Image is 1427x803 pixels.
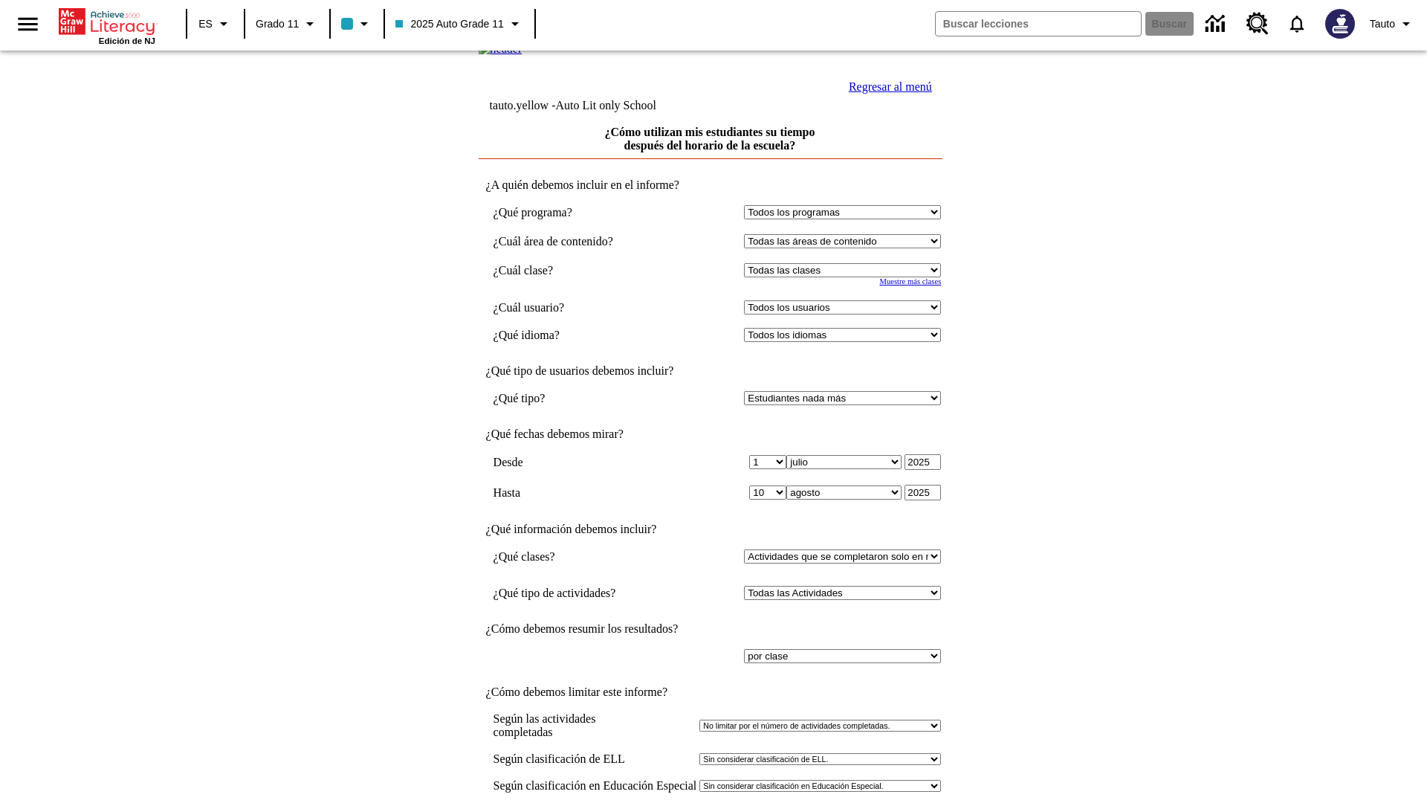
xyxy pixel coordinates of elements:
[494,454,661,470] td: Desde
[494,263,661,277] td: ¿Cuál clase?
[479,523,942,536] td: ¿Qué información debemos incluir?
[1325,9,1355,39] img: Avatar
[1197,4,1237,45] a: Centro de información
[879,277,941,286] a: Muestre más clases
[479,364,942,378] td: ¿Qué tipo de usuarios debemos incluir?
[1364,10,1421,37] button: Perfil/Configuración
[479,686,942,699] td: ¿Cómo debemos limitar este informe?
[1316,4,1364,43] button: Escoja un nuevo avatar
[494,235,613,248] nobr: ¿Cuál área de contenido?
[494,485,661,500] td: Hasta
[1278,4,1316,43] a: Notificaciones
[494,752,697,766] td: Según clasificación de ELL
[494,300,661,315] td: ¿Cuál usuario?
[494,586,661,600] td: ¿Qué tipo de actividades?
[494,549,661,564] td: ¿Qué clases?
[1237,4,1278,44] a: Centro de recursos, Se abrirá en una pestaña nueva.
[59,5,155,45] div: Portada
[494,779,697,793] td: Según clasificación en Educación Especial
[335,10,379,37] button: El color de la clase es azul claro. Cambiar el color de la clase.
[494,205,661,219] td: ¿Qué programa?
[494,328,661,342] td: ¿Qué idioma?
[250,10,325,37] button: Grado: Grado 11, Elige un grado
[389,10,529,37] button: Clase: 2025 Auto Grade 11, Selecciona una clase
[99,36,155,45] span: Edición de NJ
[479,622,942,636] td: ¿Cómo debemos resumir los resultados?
[490,99,762,112] td: tauto.yellow -
[494,712,697,739] td: Según las actividades completadas
[849,80,932,93] a: Regresar al menú
[604,126,815,152] a: ¿Cómo utilizan mis estudiantes su tiempo después del horario de la escuela?
[198,16,213,32] span: ES
[395,16,503,32] span: 2025 Auto Grade 11
[256,16,299,32] span: Grado 11
[6,2,50,46] button: Abrir el menú lateral
[555,99,656,112] nobr: Auto Lit only School
[1370,16,1395,32] span: Tauto
[479,178,942,192] td: ¿A quién debemos incluir en el informe?
[192,10,239,37] button: Lenguaje: ES, Selecciona un idioma
[479,428,942,441] td: ¿Qué fechas debemos mirar?
[936,12,1141,36] input: Buscar campo
[494,391,661,405] td: ¿Qué tipo?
